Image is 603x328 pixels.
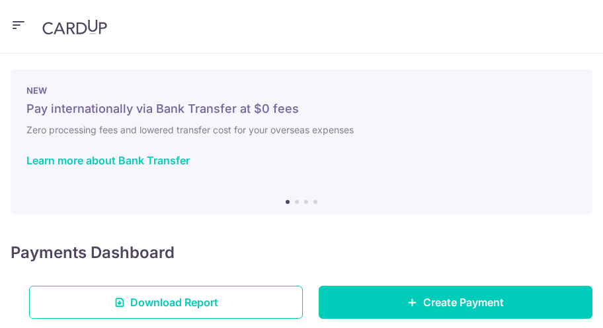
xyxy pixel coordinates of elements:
p: NEW [26,85,577,96]
span: Create Payment [423,294,504,310]
a: Learn more about Bank Transfer [26,154,190,167]
img: CardUp [42,19,107,35]
a: Download Report [29,286,303,319]
h6: Zero processing fees and lowered transfer cost for your overseas expenses [26,122,577,138]
h5: Pay internationally via Bank Transfer at $0 fees [26,101,577,117]
h4: Payments Dashboard [11,241,175,265]
span: Download Report [130,294,218,310]
a: Create Payment [319,286,592,319]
